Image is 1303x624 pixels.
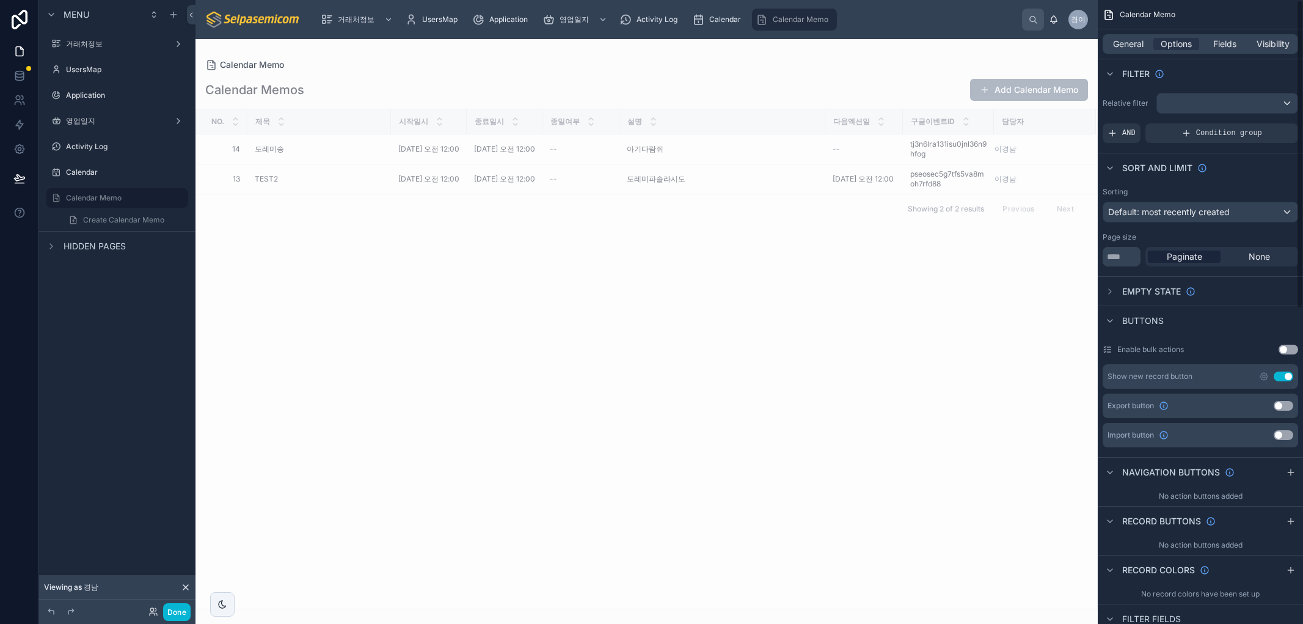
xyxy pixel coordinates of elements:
[1117,345,1184,354] label: Enable bulk actions
[66,193,181,203] label: Calendar Memo
[1103,98,1152,108] label: Relative filter
[1108,401,1154,411] span: Export button
[1122,466,1220,479] span: Navigation buttons
[1103,187,1128,197] label: Sorting
[1120,10,1175,20] span: Calendar Memo
[489,15,528,24] span: Application
[1213,38,1236,50] span: Fields
[46,111,188,131] a: 영업일지
[560,15,589,24] span: 영업일지
[1108,372,1192,381] div: Show new record button
[66,116,169,126] label: 영업일지
[1257,38,1290,50] span: Visibility
[1122,515,1201,527] span: Record buttons
[46,188,188,208] a: Calendar Memo
[773,15,828,24] span: Calendar Memo
[1122,285,1181,298] span: Empty state
[539,9,613,31] a: 영업일지
[61,210,188,230] a: Create Calendar Memo
[46,60,188,79] a: UsersMap
[205,10,301,29] img: App logo
[752,9,837,31] a: Calendar Memo
[401,9,466,31] a: UsersMap
[317,9,399,31] a: 거래처정보
[1098,486,1303,506] div: No action buttons added
[311,6,1022,33] div: scrollable content
[1113,38,1144,50] span: General
[46,137,188,156] a: Activity Log
[64,9,89,21] span: Menu
[44,582,98,592] span: Viewing as 경남
[66,65,186,75] label: UsersMap
[1071,15,1086,24] span: 경이
[338,15,374,24] span: 거래처정보
[66,39,169,49] label: 거래처정보
[1122,564,1195,576] span: Record colors
[1167,251,1202,263] span: Paginate
[66,167,186,177] label: Calendar
[46,34,188,54] a: 거래처정보
[66,90,186,100] label: Application
[688,9,750,31] a: Calendar
[1196,128,1262,138] span: Condition group
[1249,251,1270,263] span: None
[709,15,741,24] span: Calendar
[1103,232,1136,242] label: Page size
[1108,430,1154,440] span: Import button
[1122,315,1164,327] span: Buttons
[616,9,686,31] a: Activity Log
[1122,128,1136,138] span: AND
[66,142,186,152] label: Activity Log
[1122,162,1192,174] span: Sort And Limit
[1103,202,1298,222] button: Default: most recently created
[1108,207,1230,217] span: Default: most recently created
[1122,68,1150,80] span: Filter
[163,603,191,621] button: Done
[46,86,188,105] a: Application
[46,163,188,182] a: Calendar
[422,15,458,24] span: UsersMap
[1098,584,1303,604] div: No record colors have been set up
[1098,535,1303,555] div: No action buttons added
[469,9,536,31] a: Application
[1161,38,1192,50] span: Options
[64,240,126,252] span: Hidden pages
[83,215,164,225] span: Create Calendar Memo
[637,15,677,24] span: Activity Log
